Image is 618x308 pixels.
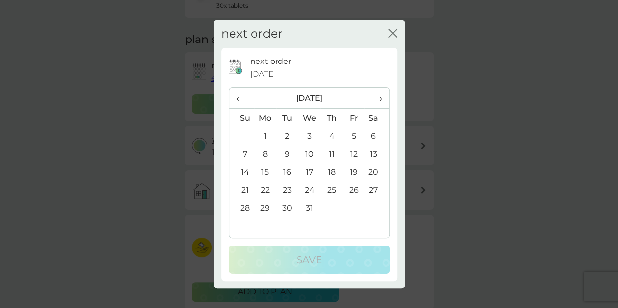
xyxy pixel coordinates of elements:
[320,181,342,199] td: 25
[254,199,277,217] td: 29
[372,88,382,108] span: ›
[276,145,298,163] td: 9
[343,109,365,127] th: Fr
[229,181,254,199] td: 21
[250,68,276,81] span: [DATE]
[254,145,277,163] td: 8
[298,145,320,163] td: 10
[254,127,277,145] td: 1
[364,145,389,163] td: 13
[388,29,397,39] button: close
[298,163,320,181] td: 17
[254,163,277,181] td: 15
[276,109,298,127] th: Tu
[343,145,365,163] td: 12
[229,246,390,274] button: Save
[320,163,342,181] td: 18
[276,199,298,217] td: 30
[229,199,254,217] td: 28
[236,88,247,108] span: ‹
[320,145,342,163] td: 11
[343,127,365,145] td: 5
[229,145,254,163] td: 7
[364,109,389,127] th: Sa
[298,181,320,199] td: 24
[297,252,322,267] p: Save
[254,109,277,127] th: Mo
[298,109,320,127] th: We
[254,88,365,109] th: [DATE]
[364,127,389,145] td: 6
[254,181,277,199] td: 22
[250,55,291,68] p: next order
[276,127,298,145] td: 2
[343,181,365,199] td: 26
[298,199,320,217] td: 31
[221,27,283,41] h2: next order
[320,109,342,127] th: Th
[364,163,389,181] td: 20
[320,127,342,145] td: 4
[364,181,389,199] td: 27
[298,127,320,145] td: 3
[276,181,298,199] td: 23
[229,109,254,127] th: Su
[229,163,254,181] td: 14
[343,163,365,181] td: 19
[276,163,298,181] td: 16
